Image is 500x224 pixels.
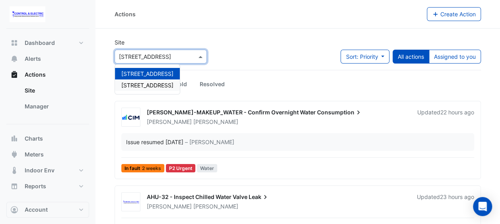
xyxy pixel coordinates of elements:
[25,71,46,79] span: Actions
[25,182,46,190] span: Reports
[25,151,44,158] span: Meters
[249,193,269,201] span: Leak
[6,35,89,51] button: Dashboard
[10,39,18,47] app-icon: Dashboard
[10,55,18,63] app-icon: Alerts
[6,67,89,83] button: Actions
[142,166,161,171] span: 2 weeks
[6,83,89,118] div: Actions
[121,164,164,172] span: In fault
[6,202,89,218] button: Account
[393,50,429,64] button: All actions
[197,164,217,172] span: Water
[6,131,89,147] button: Charts
[6,178,89,194] button: Reports
[10,71,18,79] app-icon: Actions
[121,70,173,77] span: [STREET_ADDRESS]
[440,11,476,17] span: Create Action
[10,166,18,174] app-icon: Indoor Env
[18,83,89,98] a: Site
[10,6,45,22] img: Company Logo
[6,147,89,162] button: Meters
[147,203,192,210] span: [PERSON_NAME]
[25,206,48,214] span: Account
[193,203,238,210] span: [PERSON_NAME]
[25,135,43,143] span: Charts
[417,193,474,210] div: Updated
[25,39,55,47] span: Dashboard
[185,138,234,146] span: – [PERSON_NAME]
[25,166,54,174] span: Indoor Env
[417,108,474,126] div: Updated
[193,118,238,126] span: [PERSON_NAME]
[6,162,89,178] button: Indoor Env
[429,50,481,64] button: Assigned to you
[10,151,18,158] app-icon: Meters
[115,10,136,18] div: Actions
[440,109,474,116] span: Mon 08-Sep-2025 12:01 AEST
[166,164,196,172] div: P2 Urgent
[115,64,180,95] ng-dropdown-panel: Options list
[122,114,140,122] img: CIM
[147,118,192,125] span: [PERSON_NAME]
[346,53,378,60] span: Sort: Priority
[122,198,140,206] img: Control & Electric
[126,138,183,146] div: Issue resumed [DATE]
[25,55,41,63] span: Alerts
[440,193,474,200] span: Mon 08-Sep-2025 10:30 AEST
[147,193,247,200] span: AHU-32 - Inspect Chilled Water Valve
[317,108,362,116] span: Consumption
[340,50,389,64] button: Sort: Priority
[427,7,481,21] button: Create Action
[473,197,492,216] div: Open Intercom Messenger
[18,98,89,114] a: Manager
[10,135,18,143] app-icon: Charts
[147,109,316,116] span: [PERSON_NAME]-MAKEUP_WATER - Confirm Overnight Water
[6,51,89,67] button: Alerts
[193,77,231,91] a: Resolved
[10,182,18,190] app-icon: Reports
[121,82,173,89] span: [STREET_ADDRESS]
[115,38,125,46] label: Site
